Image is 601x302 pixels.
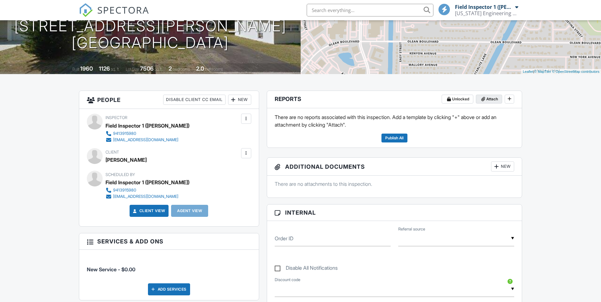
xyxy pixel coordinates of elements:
div: New [491,161,514,172]
p: There are no attachments to this inspection. [275,180,515,187]
div: [EMAIL_ADDRESS][DOMAIN_NAME] [113,137,178,142]
span: Lot Size [126,67,139,72]
span: Client [105,150,119,154]
h3: Additional Documents [267,158,522,176]
div: Add Services [148,283,190,295]
span: Built [72,67,79,72]
a: © MapTiler [534,70,551,73]
a: SPECTORA [79,9,149,22]
h3: People [79,91,259,109]
a: [EMAIL_ADDRESS][DOMAIN_NAME] [105,193,184,200]
a: Leaflet [523,70,533,73]
div: Florida Engineering LLC [455,10,518,16]
div: 7506 [140,65,154,72]
a: Client View [132,208,165,214]
input: Search everything... [307,4,433,16]
div: 9413915980 [113,188,136,193]
div: [EMAIL_ADDRESS][DOMAIN_NAME] [113,194,178,199]
div: 2 [169,65,172,72]
span: bathrooms [205,67,223,72]
div: New [228,95,251,105]
span: Scheduled By [105,172,135,177]
span: Inspector [105,115,127,120]
span: sq.ft. [155,67,163,72]
a: [EMAIL_ADDRESS][DOMAIN_NAME] [105,137,184,143]
img: The Best Home Inspection Software - Spectora [79,3,93,17]
div: | [521,69,601,74]
div: 2.0 [196,65,204,72]
a: 9413915980 [105,187,184,193]
div: 1126 [99,65,110,72]
label: Discount code [275,277,300,283]
div: Field Inspector 1 ([PERSON_NAME]) [105,121,189,130]
span: sq. ft. [111,67,120,72]
h3: Internal [267,204,522,221]
span: New Service - $0.00 [87,266,135,273]
h3: Services & Add ons [79,233,259,250]
li: Service: New Service [87,255,251,278]
h1: *[PERSON_NAME]* [STREET_ADDRESS][PERSON_NAME] [GEOGRAPHIC_DATA] [10,1,291,51]
div: 1960 [80,65,93,72]
span: SPECTORA [97,3,149,16]
div: Field Inspector 1 ([PERSON_NAME]) [105,178,189,187]
label: Disable All Notifications [275,265,338,273]
span: bedrooms [173,67,190,72]
a: © OpenStreetMap contributors [552,70,599,73]
label: Referral source [398,226,425,232]
div: 9413915980 [113,131,136,136]
a: 9413915980 [105,130,184,137]
div: Field Inspector 1 ([PERSON_NAME]) [455,4,514,10]
div: Disable Client CC Email [163,95,226,105]
label: Order ID [275,235,293,242]
div: [PERSON_NAME] [105,155,147,165]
